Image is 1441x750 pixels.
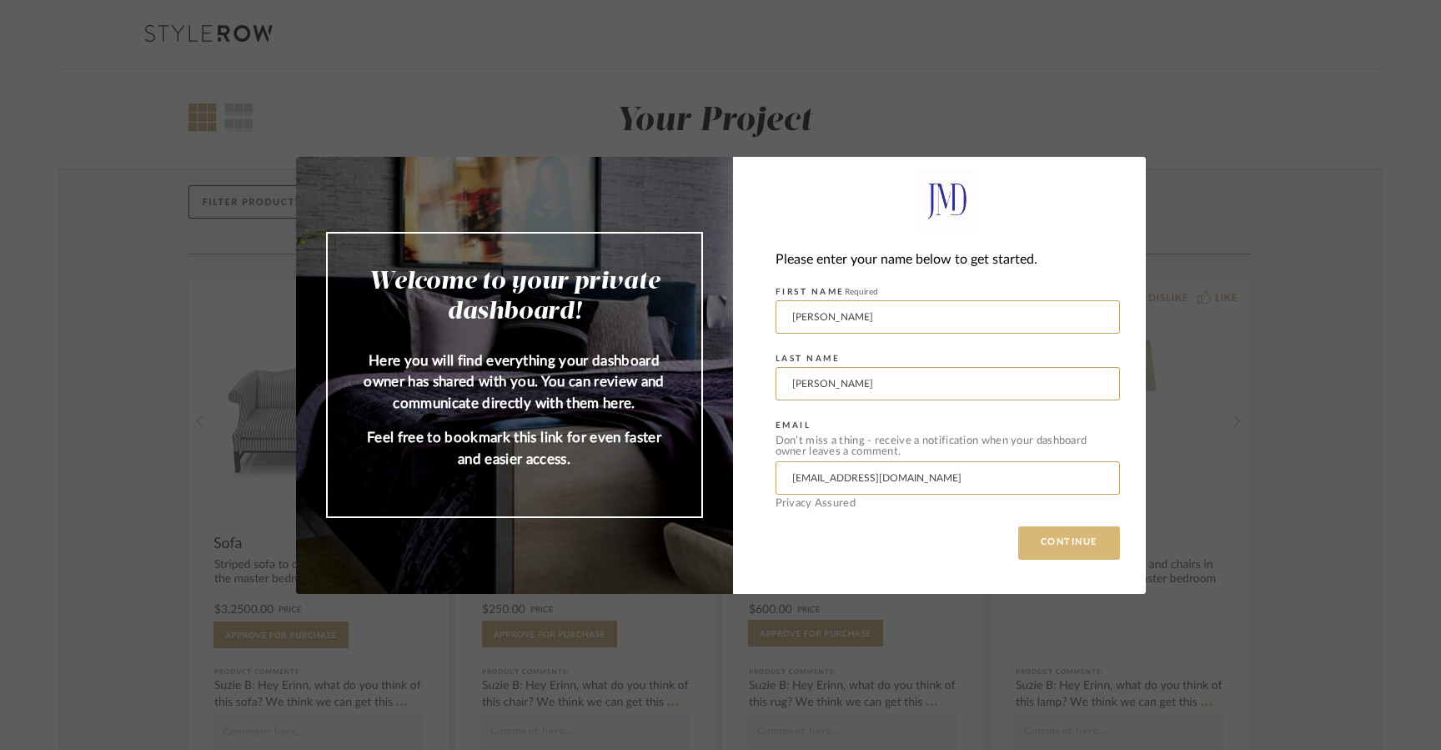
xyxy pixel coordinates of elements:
[776,287,878,297] label: FIRST NAME
[776,498,1120,509] div: Privacy Assured
[776,300,1120,334] input: Enter First Name
[776,249,1120,271] div: Please enter your name below to get started.
[845,288,878,296] span: Required
[1018,526,1120,560] button: CONTINUE
[776,461,1120,495] input: Enter Email
[776,367,1120,400] input: Enter Last Name
[361,267,668,327] h2: Welcome to your private dashboard!
[361,350,668,415] p: Here you will find everything your dashboard owner has shared with you. You can review and commun...
[776,354,841,364] label: LAST NAME
[776,420,811,430] label: EMAIL
[361,427,668,470] p: Feel free to bookmark this link for even faster and easier access.
[776,435,1120,457] div: Don’t miss a thing - receive a notification when your dashboard owner leaves a comment.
